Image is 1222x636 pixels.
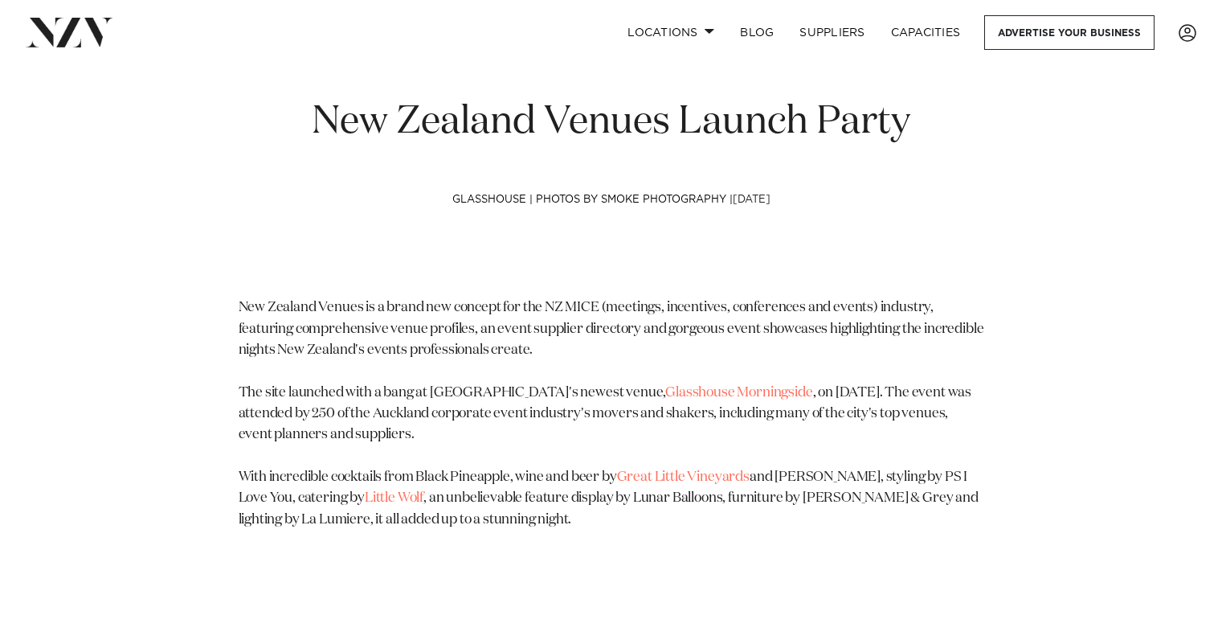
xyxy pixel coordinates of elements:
[239,97,984,148] h1: New Zealand Venues Launch Party
[730,195,733,205] mark: |
[536,195,726,205] a: photos by Smoke Photography
[878,15,974,50] a: Capacities
[665,386,812,400] a: Glasshouse Morningside
[984,15,1155,50] a: Advertise your business
[239,180,984,246] h4: [DATE]
[365,491,423,505] a: Little Wolf
[239,297,984,531] p: New Zealand Venues is a brand new concept for the NZ MICE (meetings, incentives, conferences and ...
[26,18,113,47] img: nzv-logo.png
[615,15,727,50] a: Locations
[452,195,526,205] a: Glasshouse
[529,195,533,205] mark: |
[727,15,787,50] a: BLOG
[617,470,750,484] a: Great Little Vineyards
[787,15,877,50] a: SUPPLIERS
